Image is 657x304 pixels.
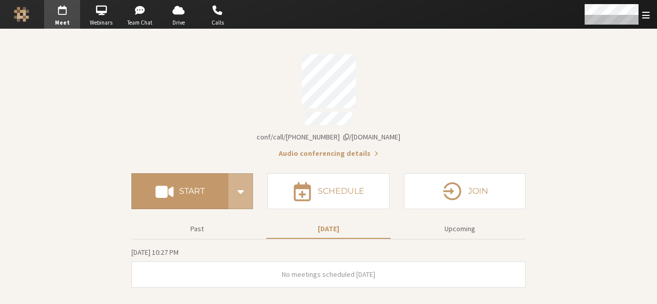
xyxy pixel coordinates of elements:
span: Meet [44,18,80,27]
span: Webinars [83,18,119,27]
h4: Join [468,187,488,195]
button: Past [135,220,259,238]
img: Iotum [14,7,29,22]
button: Join [404,173,526,209]
button: Audio conferencing details [279,148,378,159]
span: Copy my meeting room link [257,132,400,141]
section: Today's Meetings [131,247,526,288]
h4: Start [179,187,205,195]
section: Account details [131,47,526,159]
button: Start [131,173,228,209]
span: Calls [200,18,236,27]
span: Team Chat [122,18,158,27]
span: Drive [161,18,197,27]
h4: Schedule [318,187,364,195]
div: Start conference options [228,173,253,209]
iframe: Chat [631,277,649,297]
button: Upcoming [398,220,522,238]
button: [DATE] [266,220,391,238]
span: [DATE] 10:27 PM [131,248,179,257]
button: Copy my meeting room linkCopy my meeting room link [257,132,400,143]
button: Schedule [267,173,389,209]
span: No meetings scheduled [DATE] [282,270,375,279]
